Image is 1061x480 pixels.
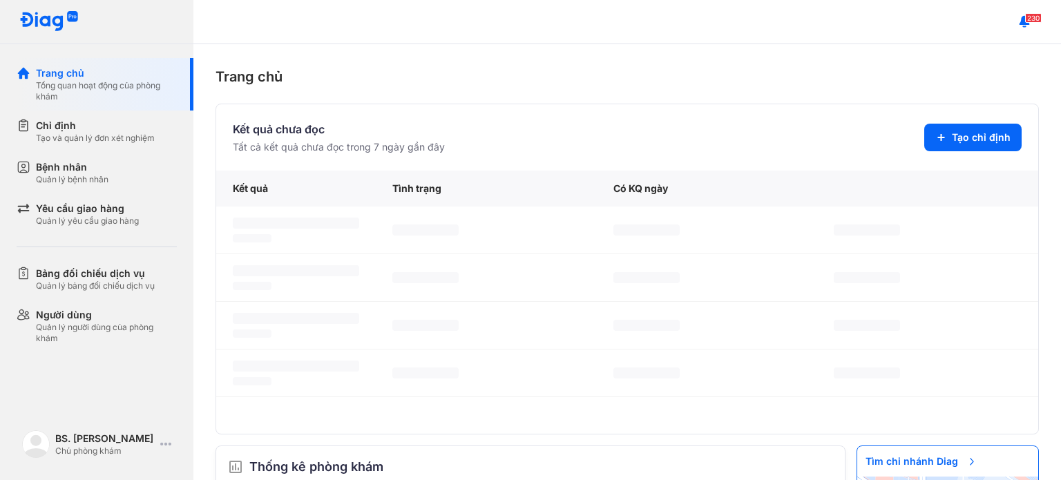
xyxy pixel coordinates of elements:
[36,202,139,215] div: Yêu cầu giao hàng
[834,320,900,331] span: ‌
[392,367,459,378] span: ‌
[36,174,108,185] div: Quản lý bệnh nhân
[36,160,108,174] div: Bệnh nhân
[613,320,680,331] span: ‌
[55,445,155,457] div: Chủ phòng khám
[834,367,900,378] span: ‌
[613,224,680,236] span: ‌
[392,224,459,236] span: ‌
[233,313,359,324] span: ‌
[36,267,155,280] div: Bảng đối chiếu dịch vụ
[36,280,155,291] div: Quản lý bảng đối chiếu dịch vụ
[36,308,177,322] div: Người dùng
[216,66,1039,87] div: Trang chủ
[249,457,383,477] span: Thống kê phòng khám
[36,66,177,80] div: Trang chủ
[227,459,244,475] img: order.5a6da16c.svg
[392,320,459,331] span: ‌
[36,133,155,144] div: Tạo và quản lý đơn xét nghiệm
[233,329,271,338] span: ‌
[233,265,359,276] span: ‌
[233,377,271,385] span: ‌
[233,140,445,154] div: Tất cả kết quả chưa đọc trong 7 ngày gần đây
[55,432,155,445] div: BS. [PERSON_NAME]
[36,215,139,227] div: Quản lý yêu cầu giao hàng
[233,282,271,290] span: ‌
[19,11,79,32] img: logo
[22,430,50,458] img: logo
[924,124,1022,151] button: Tạo chỉ định
[857,446,986,477] span: Tìm chi nhánh Diag
[233,234,271,242] span: ‌
[1025,13,1042,23] span: 230
[233,121,445,137] div: Kết quả chưa đọc
[233,218,359,229] span: ‌
[36,322,177,344] div: Quản lý người dùng của phòng khám
[36,80,177,102] div: Tổng quan hoạt động của phòng khám
[392,272,459,283] span: ‌
[613,272,680,283] span: ‌
[834,224,900,236] span: ‌
[952,131,1011,144] span: Tạo chỉ định
[216,171,376,207] div: Kết quả
[376,171,597,207] div: Tình trạng
[233,361,359,372] span: ‌
[36,119,155,133] div: Chỉ định
[597,171,818,207] div: Có KQ ngày
[613,367,680,378] span: ‌
[834,272,900,283] span: ‌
